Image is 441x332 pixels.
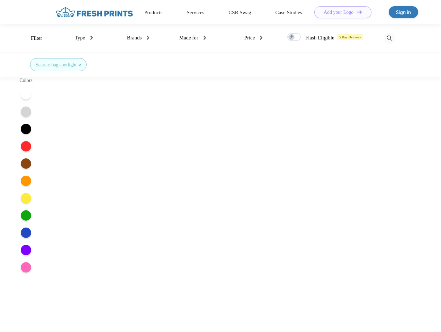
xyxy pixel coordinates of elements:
[300,35,331,41] span: Flash Eligible
[372,10,377,14] img: DT
[255,36,258,40] img: dropdown.png
[41,6,123,18] img: fo%20logo%202.webp
[384,33,395,44] img: desktop_search.svg
[396,8,411,16] div: Sign in
[91,64,93,66] img: filter_cancel.svg
[334,34,364,40] span: 5 Day Delivery
[238,35,250,41] span: Price
[389,6,418,18] a: Sign in
[173,35,195,41] span: Made for
[144,36,147,40] img: dropdown.png
[132,9,156,16] a: Products
[333,9,369,15] div: Add your Logo
[123,35,139,41] span: Brands
[200,36,202,40] img: dropdown.png
[13,77,39,84] div: Colors
[36,61,89,68] div: Search: bag spotlight
[31,34,45,42] div: Filter
[89,36,91,40] img: dropdown.png
[72,35,84,41] span: Type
